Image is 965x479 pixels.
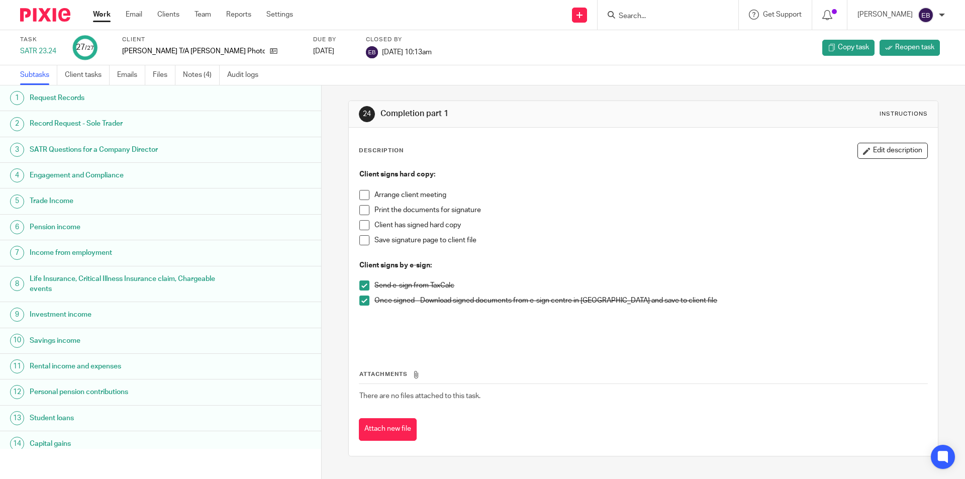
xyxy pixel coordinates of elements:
h1: Completion part 1 [380,109,665,119]
img: Pixie [20,8,70,22]
div: 4 [10,168,24,182]
a: Settings [266,10,293,20]
input: Search [618,12,708,21]
button: Edit description [857,143,928,159]
p: [PERSON_NAME] T/A [PERSON_NAME] Photography [122,46,265,56]
button: Attach new file [359,418,417,441]
strong: Client signs by e-sign: [359,262,432,269]
a: Team [195,10,211,20]
label: Due by [313,36,353,44]
span: Reopen task [895,42,934,52]
div: 6 [10,220,24,234]
strong: Client signs hard copy: [359,171,435,178]
h1: Savings income [30,333,218,348]
a: Copy task [822,40,875,56]
h1: Trade Income [30,194,218,209]
small: /27 [85,45,94,51]
a: Work [93,10,111,20]
p: Client has signed hard copy [374,220,927,230]
a: Files [153,65,175,85]
label: Task [20,36,60,44]
a: Audit logs [227,65,266,85]
a: Reports [226,10,251,20]
div: [DATE] [313,46,353,56]
a: Reopen task [880,40,940,56]
p: Once signed - Download signed documents from e-sign centre in [GEOGRAPHIC_DATA] and save to clien... [374,296,927,306]
a: Email [126,10,142,20]
div: 10 [10,334,24,348]
div: 2 [10,117,24,131]
span: [DATE] 10:13am [382,48,432,55]
h1: Life Insurance, Critical Illness Insurance claim, Chargeable events [30,271,218,297]
p: Description [359,147,404,155]
img: svg%3E [366,46,378,58]
span: Attachments [359,371,408,377]
a: Clients [157,10,179,20]
h1: Request Records [30,90,218,106]
span: Get Support [763,11,802,18]
h1: Engagement and Compliance [30,168,218,183]
div: 7 [10,246,24,260]
a: Client tasks [65,65,110,85]
h1: Pension income [30,220,218,235]
p: Print the documents for signature [374,205,927,215]
div: SATR 23.24 [20,46,60,56]
div: 8 [10,277,24,291]
label: Closed by [366,36,432,44]
h1: Capital gains [30,436,218,451]
h1: Rental income and expenses [30,359,218,374]
span: There are no files attached to this task. [359,393,480,400]
div: 27 [76,42,94,53]
div: 24 [359,106,375,122]
div: 3 [10,143,24,157]
div: 13 [10,411,24,425]
a: Subtasks [20,65,57,85]
h1: Student loans [30,411,218,426]
div: 11 [10,359,24,373]
p: Send e-sign from TaxCalc [374,280,927,291]
h1: SATR Questions for a Company Director [30,142,218,157]
h1: Record Request - Sole Trader [30,116,218,131]
div: 9 [10,308,24,322]
p: Save signature page to client file [374,235,927,245]
a: Emails [117,65,145,85]
div: Instructions [880,110,928,118]
h1: Income from employment [30,245,218,260]
div: 14 [10,437,24,451]
h1: Personal pension contributions [30,385,218,400]
span: Copy task [838,42,869,52]
div: 12 [10,385,24,399]
a: Notes (4) [183,65,220,85]
img: svg%3E [918,7,934,23]
h1: Investment income [30,307,218,322]
p: Arrange client meeting [374,190,927,200]
div: 1 [10,91,24,105]
p: [PERSON_NAME] [857,10,913,20]
label: Client [122,36,301,44]
div: 5 [10,195,24,209]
